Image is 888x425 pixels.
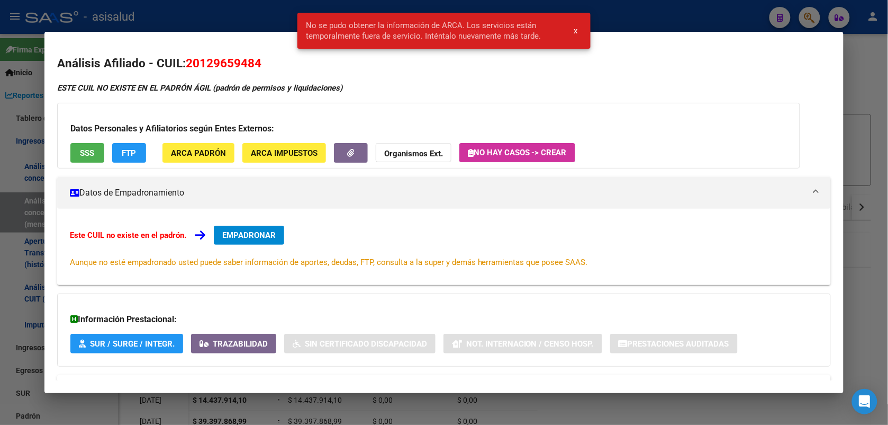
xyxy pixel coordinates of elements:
span: No hay casos -> Crear [468,148,567,157]
button: SSS [70,143,104,163]
span: ARCA Padrón [171,148,226,158]
button: No hay casos -> Crear [459,143,575,162]
mat-panel-title: Datos de Empadronamiento [70,187,805,199]
button: FTP [112,143,146,163]
button: ARCA Padrón [162,143,234,163]
span: No se pudo obtener la información de ARCA. Los servicios están temporalmente fuera de servicio. I... [306,20,561,41]
button: Not. Internacion / Censo Hosp. [443,334,602,353]
button: Sin Certificado Discapacidad [284,334,436,353]
span: Not. Internacion / Censo Hosp. [466,339,594,349]
span: Prestaciones Auditadas [628,339,729,349]
span: Trazabilidad [213,339,268,349]
button: SUR / SURGE / INTEGR. [70,334,183,353]
span: FTP [122,148,136,158]
button: Organismos Ext. [376,143,451,163]
button: x [566,21,586,40]
button: EMPADRONAR [214,226,284,245]
span: ARCA Impuestos [251,148,318,158]
div: Open Intercom Messenger [852,389,877,414]
span: EMPADRONAR [222,231,276,240]
span: SUR / SURGE / INTEGR. [90,339,175,349]
mat-expansion-panel-header: Aportes y Contribuciones del Afiliado: 20129659484 [57,375,831,401]
strong: Organismos Ext. [384,149,443,158]
strong: Este CUIL no existe en el padrón. [70,231,186,240]
span: SSS [80,148,94,158]
h3: Datos Personales y Afiliatorios según Entes Externos: [70,122,787,135]
mat-expansion-panel-header: Datos de Empadronamiento [57,177,831,209]
button: Trazabilidad [191,334,276,353]
h3: Información Prestacional: [70,313,818,326]
span: Aunque no esté empadronado usted puede saber información de aportes, deudas, FTP, consulta a la s... [70,258,588,267]
strong: ESTE CUIL NO EXISTE EN EL PADRÓN ÁGIL (padrón de permisos y liquidaciones) [57,83,342,93]
span: 20129659484 [186,56,261,70]
button: Prestaciones Auditadas [610,334,738,353]
span: x [574,26,578,36]
div: Datos de Empadronamiento [57,209,831,285]
span: Sin Certificado Discapacidad [305,339,427,349]
button: ARCA Impuestos [242,143,326,163]
h2: Análisis Afiliado - CUIL: [57,55,831,73]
